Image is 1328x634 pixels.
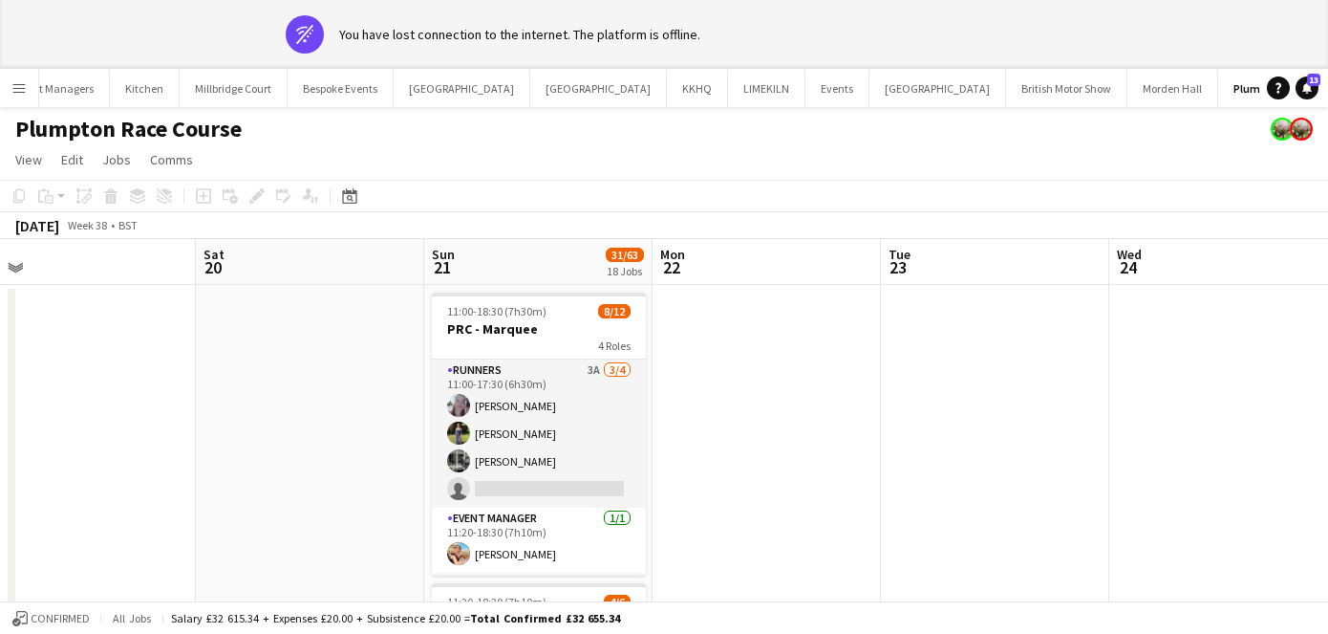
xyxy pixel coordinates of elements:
span: 4 Roles [598,339,631,353]
div: 18 Jobs [607,264,643,278]
app-card-role: Event Manager1/111:20-18:30 (7h10m)[PERSON_NAME] [432,508,646,573]
app-job-card: 11:00-18:30 (7h30m)8/12PRC - Marquee4 RolesRunners3A3/411:00-17:30 (6h30m)[PERSON_NAME][PERSON_NA... [432,293,646,576]
button: LIMEKILN [728,70,805,107]
app-user-avatar: Staffing Manager [1290,118,1313,141]
span: 23 [886,256,910,278]
div: [DATE] [15,216,59,235]
span: 11:20-18:30 (7h10m) [447,595,546,609]
button: [GEOGRAPHIC_DATA] [394,70,530,107]
a: 13 [1296,77,1318,99]
div: BST [118,218,138,232]
span: Mon [660,246,685,263]
div: Salary £32 615.34 + Expenses £20.00 + Subsistence £20.00 = [171,611,620,625]
span: Tue [889,246,910,263]
span: Total Confirmed £32 655.34 [470,611,620,625]
span: Edit [61,151,83,168]
button: Millbridge Court [180,70,288,107]
div: You have lost connection to the internet. The platform is offline. [339,26,700,43]
h1: Plumpton Race Course [15,115,242,143]
span: Jobs [102,151,131,168]
span: Sat [203,246,225,263]
span: Wed [1117,246,1142,263]
span: 20 [201,256,225,278]
span: View [15,151,42,168]
button: Bespoke Events [288,70,394,107]
span: 8/12 [598,304,631,318]
span: 24 [1114,256,1142,278]
button: Morden Hall [1127,70,1218,107]
button: [GEOGRAPHIC_DATA] [530,70,667,107]
a: View [8,147,50,172]
app-user-avatar: Staffing Manager [1271,118,1294,141]
a: Comms [142,147,201,172]
button: [GEOGRAPHIC_DATA] [869,70,1006,107]
button: British Motor Show [1006,70,1127,107]
h3: PRC - Marquee [432,320,646,338]
button: Events [805,70,869,107]
span: 13 [1307,74,1320,86]
span: 21 [429,256,455,278]
span: 4/6 [604,595,631,609]
span: All jobs [109,611,155,625]
span: Comms [150,151,193,168]
span: 31/63 [606,248,644,262]
span: 22 [657,256,685,278]
button: Kitchen [110,70,180,107]
button: Confirmed [10,608,93,629]
a: Edit [54,147,91,172]
span: 11:00-18:30 (7h30m) [447,304,546,318]
span: Week 38 [63,218,111,232]
a: Jobs [95,147,139,172]
span: Confirmed [31,612,90,625]
button: KKHQ [667,70,728,107]
app-card-role: Runners3A3/411:00-17:30 (6h30m)[PERSON_NAME][PERSON_NAME][PERSON_NAME] [432,360,646,508]
span: Sun [432,246,455,263]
